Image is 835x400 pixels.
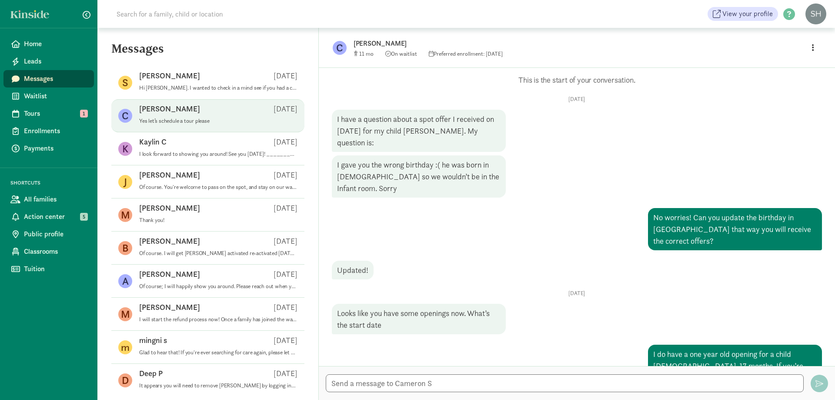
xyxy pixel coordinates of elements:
[118,76,132,90] figure: S
[24,126,87,136] span: Enrollments
[3,53,94,70] a: Leads
[24,212,87,222] span: Action center
[274,104,297,114] p: [DATE]
[139,335,167,346] p: mingni s
[332,261,374,279] div: Updated!
[118,208,132,222] figure: M
[139,217,297,224] p: Thank you!
[118,109,132,123] figure: C
[139,236,200,246] p: [PERSON_NAME]
[24,194,87,205] span: All families
[111,5,355,23] input: Search for a family, child or location
[139,104,200,114] p: [PERSON_NAME]
[274,302,297,313] p: [DATE]
[274,203,297,213] p: [DATE]
[722,9,773,19] span: View your profile
[139,137,167,147] p: Kaylin C
[332,155,506,198] div: I gave you the wrong birthday :( he was born in [DEMOGRAPHIC_DATA] so we wouldn’t be in the Infan...
[274,137,297,147] p: [DATE]
[274,335,297,346] p: [DATE]
[139,71,200,81] p: [PERSON_NAME]
[332,96,822,103] p: [DATE]
[333,41,347,55] figure: C
[139,184,297,191] p: Of course. You're welcome to pass on the spot, and stay on our waitlist.
[274,170,297,180] p: [DATE]
[429,50,503,57] span: Preferred enrollment: [DATE]
[139,368,163,379] p: Deep P
[139,84,297,91] p: Hi [PERSON_NAME]. I wanted to check in a mind see if you had a chance to look over our infant pos...
[359,50,374,57] span: 11
[3,87,94,105] a: Waitlist
[24,91,87,101] span: Waitlist
[274,236,297,246] p: [DATE]
[648,208,822,250] div: No worries! Can you update the birthday in [GEOGRAPHIC_DATA] that way you will receive the correc...
[3,122,94,140] a: Enrollments
[118,142,132,156] figure: K
[139,316,297,323] p: I will start the refund process now! Once a family has joined the waiting list they can open indi...
[3,35,94,53] a: Home
[3,70,94,87] a: Messages
[3,208,94,225] a: Action center 5
[3,225,94,243] a: Public profile
[274,71,297,81] p: [DATE]
[24,229,87,239] span: Public profile
[139,151,297,158] p: I look forward to showing you around! See you [DATE]! ________________________________ From: Kins...
[97,42,318,63] h5: Messages
[708,7,778,21] a: View your profile
[139,170,200,180] p: [PERSON_NAME]
[139,349,297,356] p: Glad to hear that! If you're ever searching for care again, please let us know.
[354,37,628,50] p: [PERSON_NAME]
[3,140,94,157] a: Payments
[118,307,132,321] figure: M
[118,340,132,354] figure: m
[80,110,88,118] span: 1
[3,243,94,260] a: Classrooms
[139,269,200,279] p: [PERSON_NAME]
[332,75,822,85] p: This is the start of your conversation.
[139,118,297,124] p: Yes let’s schedule a tour please
[80,213,88,221] span: 5
[139,382,297,389] p: It appears you will need to remove [PERSON_NAME] by logging into your profile and doing it there....
[24,108,87,119] span: Tours
[274,269,297,279] p: [DATE]
[24,246,87,257] span: Classrooms
[118,274,132,288] figure: A
[3,260,94,278] a: Tuition
[118,373,132,387] figure: D
[24,264,87,274] span: Tuition
[3,191,94,208] a: All families
[332,110,506,152] div: I have a question about a spot offer I received on [DATE] for my child [PERSON_NAME]. My question...
[24,74,87,84] span: Messages
[118,175,132,189] figure: J
[24,39,87,49] span: Home
[24,143,87,154] span: Payments
[274,368,297,379] p: [DATE]
[139,283,297,290] p: Of course; I will happily show you around. Please reach out when you have a better idea of days a...
[139,203,200,213] p: [PERSON_NAME]
[139,250,297,257] p: Of course. I will get [PERSON_NAME] activated re-activated [DATE] then you can log in and edit yo...
[3,105,94,122] a: Tours 1
[385,50,417,57] span: On waitlist
[24,56,87,67] span: Leads
[332,304,506,334] div: Looks like you have some openings now. What’s the start date
[118,241,132,255] figure: B
[139,302,200,313] p: [PERSON_NAME]
[332,290,822,297] p: [DATE]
